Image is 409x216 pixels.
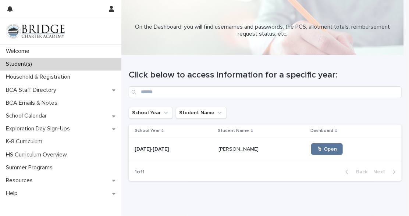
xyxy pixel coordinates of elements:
p: School Calendar [3,112,53,119]
p: Welcome [3,48,35,55]
button: Student Name [176,107,227,119]
a: 🖱 Open [311,143,343,155]
p: Resources [3,177,39,184]
p: Summer Programs [3,164,58,171]
tr: [DATE]-[DATE][DATE]-[DATE] [PERSON_NAME][PERSON_NAME] 🖱 Open [129,137,402,161]
p: Student(s) [3,61,38,68]
input: Search [129,86,402,98]
p: Household & Registration [3,73,76,80]
p: [DATE]-[DATE] [135,145,170,152]
h1: Click below to access information for a specific year: [129,70,402,80]
p: 1 of 1 [129,163,150,181]
button: Next [370,169,402,175]
p: On the Dashboard, you will find usernames and passwords, the PCS, allotment totals, reimbursement... [129,24,396,37]
p: Dashboard [310,127,333,135]
p: Student Name [218,127,249,135]
span: Next [373,169,390,174]
p: K-8 Curriculum [3,138,48,145]
p: BCA Staff Directory [3,87,62,94]
p: [PERSON_NAME] [218,145,260,152]
p: School Year [135,127,160,135]
span: 🖱 Open [317,147,337,152]
p: Help [3,190,24,197]
button: School Year [129,107,173,119]
p: HS Curriculum Overview [3,151,73,158]
span: Back [352,169,367,174]
img: V1C1m3IdTEidaUdm9Hs0 [6,24,65,39]
p: BCA Emails & Notes [3,100,63,107]
button: Back [339,169,370,175]
p: Exploration Day Sign-Ups [3,125,76,132]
